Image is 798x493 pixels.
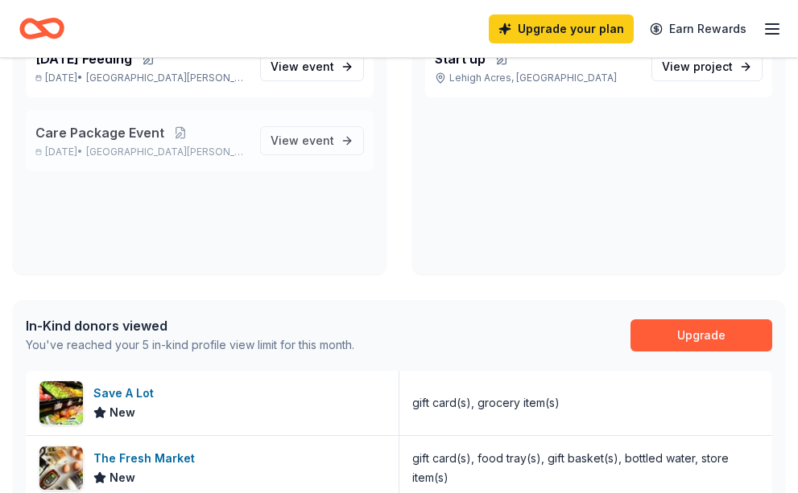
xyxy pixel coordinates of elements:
[435,49,486,68] span: Start up
[93,449,201,468] div: The Fresh Market
[110,403,135,422] span: New
[271,131,334,150] span: View
[86,72,247,84] span: [GEOGRAPHIC_DATA][PERSON_NAME], [GEOGRAPHIC_DATA]
[35,72,247,84] p: [DATE] •
[302,60,334,73] span: event
[412,393,560,413] div: gift card(s), grocery item(s)
[110,468,135,487] span: New
[693,60,733,73] span: project
[489,14,634,43] a: Upgrade your plan
[412,449,760,487] div: gift card(s), food tray(s), gift basket(s), bottled water, store item(s)
[35,123,164,142] span: Care Package Event
[35,146,247,158] p: [DATE] •
[302,134,334,147] span: event
[39,381,83,425] img: Image for Save A Lot
[93,384,160,403] div: Save A Lot
[662,57,733,76] span: View
[271,57,334,76] span: View
[19,10,64,47] a: Home
[651,52,763,81] a: View project
[39,446,83,490] img: Image for The Fresh Market
[26,335,354,355] div: You've reached your 5 in-kind profile view limit for this month.
[631,319,772,351] a: Upgrade
[86,146,247,158] span: [GEOGRAPHIC_DATA][PERSON_NAME], [GEOGRAPHIC_DATA]
[26,316,354,335] div: In-Kind donors viewed
[260,126,364,155] a: View event
[35,49,132,68] span: [DATE] Feeding
[260,52,364,81] a: View event
[435,72,639,84] p: Lehigh Acres, [GEOGRAPHIC_DATA]
[640,14,756,43] a: Earn Rewards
